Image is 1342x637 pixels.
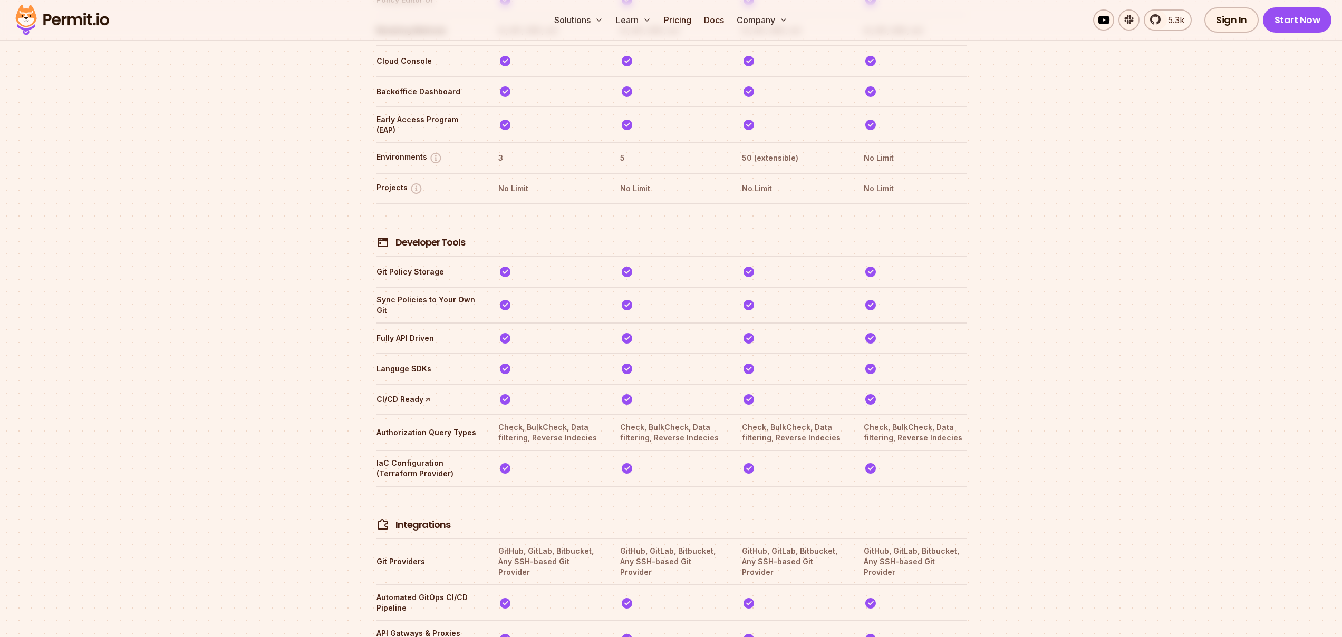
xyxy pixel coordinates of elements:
th: 3 [498,150,601,166]
th: No Limit [620,180,722,197]
th: GitHub, GitLab, Bitbucket, Any SSH-based Git Provider [863,545,966,578]
th: Git Policy Storage [376,263,479,280]
th: No Limit [863,150,966,166]
img: Developer Tools [376,236,389,249]
th: GitHub, GitLab, Bitbucket, Any SSH-based Git Provider [620,545,722,578]
span: 5.3k [1162,14,1184,26]
th: Sync Policies to Your Own Git [376,294,479,316]
a: Docs [700,9,728,31]
th: Check, BulkCheck, Data filtering, Reverse Indecies [863,422,966,444]
th: Check, BulkCheck, Data filtering, Reverse Indecies [741,422,844,444]
th: No Limit [498,180,601,197]
th: GitHub, GitLab, Bitbucket, Any SSH-based Git Provider [741,545,844,578]
th: Fully API Driven [376,330,479,347]
th: Git Providers [376,545,479,578]
th: No Limit [863,180,966,197]
button: Solutions [550,9,607,31]
img: Integrations [376,518,389,531]
th: 50 (extensible) [741,150,844,166]
button: Environments [376,151,442,164]
a: Sign In [1204,7,1259,33]
h4: Integrations [395,518,450,532]
th: Cloud Console [376,53,479,70]
th: 5 [620,150,722,166]
th: GitHub, GitLab, Bitbucket, Any SSH-based Git Provider [498,545,601,578]
th: Early Access Program (EAP) [376,114,479,136]
a: 5.3k [1144,9,1192,31]
span: ↑ [420,393,433,405]
th: Backoffice Dashboard [376,83,479,100]
button: Learn [612,9,655,31]
a: CI/CD Ready↑ [376,394,431,405]
th: Check, BulkCheck, Data filtering, Reverse Indecies [620,422,722,444]
button: Projects [376,182,423,195]
button: Company [732,9,792,31]
img: Permit logo [11,2,114,38]
a: Pricing [660,9,696,31]
th: Authorization Query Types [376,422,479,444]
th: Languge SDKs [376,360,479,377]
h4: Developer Tools [395,236,465,249]
th: IaC Configuration (Terraform Provider) [376,457,479,479]
th: Check, BulkCheck, Data filtering, Reverse Indecies [498,422,601,444]
th: Automated GitOps CI/CD Pipeline [376,592,479,614]
th: No Limit [741,180,844,197]
a: Start Now [1263,7,1332,33]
